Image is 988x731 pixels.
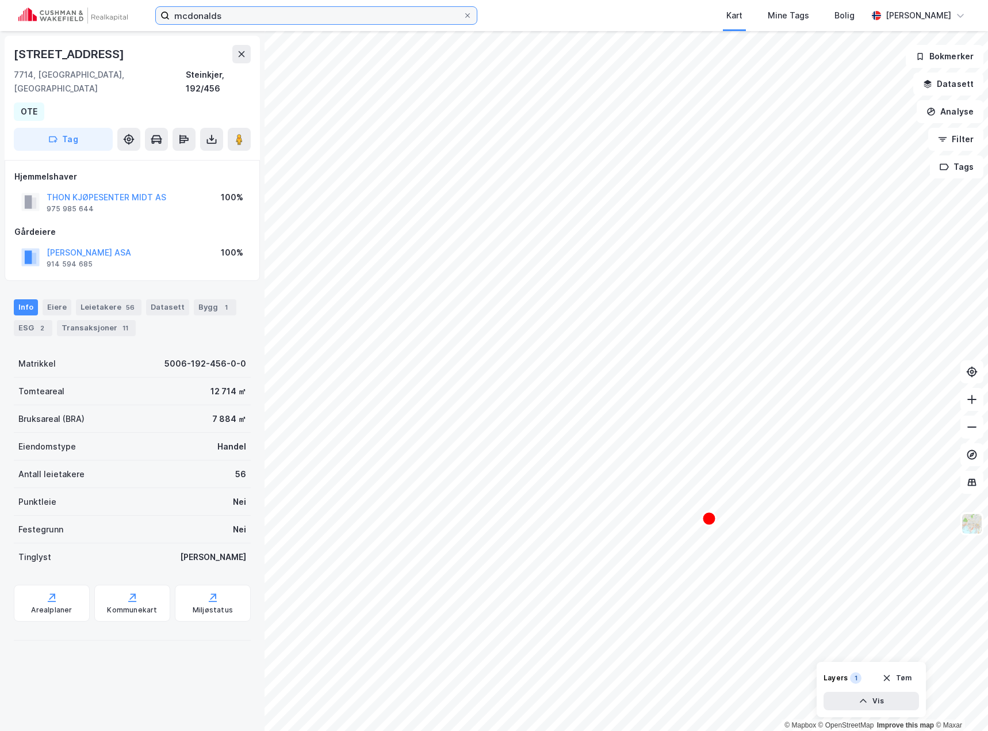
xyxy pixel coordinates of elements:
div: Handel [217,440,246,454]
button: Tag [14,128,113,151]
div: Bruksareal (BRA) [18,412,85,426]
div: Nei [233,523,246,536]
div: Festegrunn [18,523,63,536]
div: Datasett [146,299,189,315]
div: Map marker [702,512,716,526]
div: Antall leietakere [18,467,85,481]
button: Tøm [875,669,919,687]
div: 2 [36,322,48,334]
div: 1 [850,672,861,684]
div: Hjemmelshaver [14,170,250,184]
div: Layers [824,673,848,683]
img: Z [961,513,983,535]
div: Bygg [194,299,236,315]
div: ESG [14,320,52,336]
button: Tags [930,155,983,178]
div: Eiendomstype [18,440,76,454]
div: 1 [220,302,232,313]
div: Bolig [834,9,855,22]
div: Mine Tags [768,9,809,22]
button: Bokmerker [906,45,983,68]
div: OTE [21,105,37,119]
div: 12 714 ㎡ [210,384,246,398]
img: cushman-wakefield-realkapital-logo.202ea83816669bd177139c58696a8fa1.svg [18,7,128,24]
div: Kommunekart [107,606,157,615]
div: 975 985 644 [47,204,94,214]
div: 914 594 685 [47,260,93,269]
button: Analyse [917,100,983,123]
div: 100% [221,191,243,204]
div: Punktleie [18,495,56,509]
button: Datasett [913,73,983,96]
div: Miljøstatus [193,606,233,615]
div: 5006-192-456-0-0 [164,357,246,371]
div: 7 884 ㎡ [212,412,246,426]
div: 56 [235,467,246,481]
div: Tomteareal [18,384,64,398]
div: 56 [124,302,137,313]
div: Nei [233,495,246,509]
div: Steinkjer, 192/456 [186,68,251,96]
button: Vis [824,692,919,710]
div: [PERSON_NAME] [180,550,246,564]
div: Matrikkel [18,357,56,371]
a: Mapbox [784,721,816,729]
div: Tinglyst [18,550,51,564]
button: Filter [928,128,983,151]
div: Gårdeiere [14,225,250,239]
div: Info [14,299,38,315]
div: Arealplaner [31,606,72,615]
iframe: Chat Widget [930,676,988,731]
div: [STREET_ADDRESS] [14,45,127,63]
div: Eiere [43,299,71,315]
div: 100% [221,246,243,260]
a: Improve this map [877,721,934,729]
div: Transaksjoner [57,320,136,336]
a: OpenStreetMap [818,721,874,729]
div: 11 [120,322,131,334]
div: 7714, [GEOGRAPHIC_DATA], [GEOGRAPHIC_DATA] [14,68,186,96]
div: Leietakere [76,299,141,315]
div: Kart [726,9,742,22]
input: Søk på adresse, matrikkel, gårdeiere, leietakere eller personer [170,7,463,24]
div: [PERSON_NAME] [886,9,951,22]
div: Kontrollprogram for chat [930,676,988,731]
